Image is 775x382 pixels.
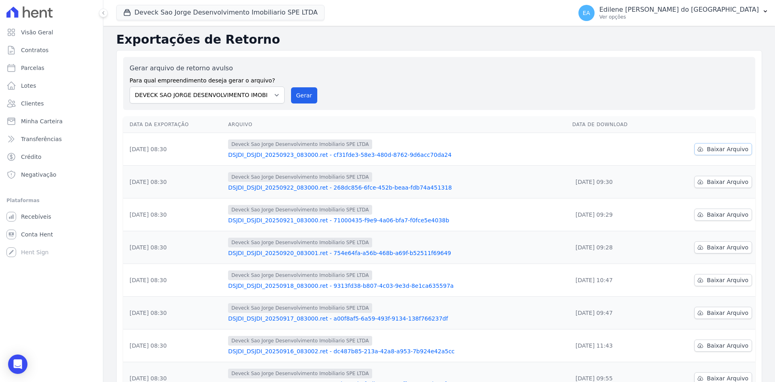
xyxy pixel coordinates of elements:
td: [DATE] 08:30 [123,231,225,264]
a: DSJDI_DSJDI_20250922_083000.ret - 268dc856-6fce-452b-beaa-fdb74a451318 [228,184,566,192]
span: Baixar Arquivo [707,178,748,186]
a: Conta Hent [3,226,100,243]
span: Baixar Arquivo [707,243,748,251]
td: [DATE] 10:47 [569,264,661,297]
span: Transferências [21,135,62,143]
span: Lotes [21,82,36,90]
h2: Exportações de Retorno [116,32,762,47]
button: EA Edilene [PERSON_NAME] do [GEOGRAPHIC_DATA] Ver opções [572,2,775,24]
a: Baixar Arquivo [694,307,752,319]
span: Deveck Sao Jorge Desenvolvimento Imobiliario SPE LTDA [228,238,372,247]
span: Parcelas [21,64,44,72]
a: Clientes [3,95,100,112]
a: DSJDI_DSJDI_20250921_083000.ret - 71000435-f9e9-4a06-bfa7-f0fce5e4038b [228,216,566,224]
td: [DATE] 08:30 [123,329,225,362]
th: Arquivo [225,116,569,133]
span: Deveck Sao Jorge Desenvolvimento Imobiliario SPE LTDA [228,270,372,280]
th: Data da Exportação [123,116,225,133]
td: [DATE] 08:30 [123,297,225,329]
span: Deveck Sao Jorge Desenvolvimento Imobiliario SPE LTDA [228,205,372,215]
button: Deveck Sao Jorge Desenvolvimento Imobiliario SPE LTDA [116,5,325,20]
span: Deveck Sao Jorge Desenvolvimento Imobiliario SPE LTDA [228,336,372,346]
th: Data de Download [569,116,661,133]
span: Contratos [21,46,48,54]
a: Negativação [3,167,100,183]
a: DSJDI_DSJDI_20250916_083002.ret - dc487b85-213a-42a8-a953-7b924e42a5cc [228,347,566,355]
a: DSJDI_DSJDI_20250918_083000.ret - 9313fd38-b807-4c03-9e3d-8e1ca635597a [228,282,566,290]
span: Negativação [21,171,57,179]
span: Minha Carteira [21,117,63,125]
label: Gerar arquivo de retorno avulso [130,63,285,73]
div: Open Intercom Messenger [8,355,27,374]
td: [DATE] 09:28 [569,231,661,264]
span: EA [583,10,590,16]
span: Deveck Sao Jorge Desenvolvimento Imobiliario SPE LTDA [228,369,372,378]
a: Baixar Arquivo [694,209,752,221]
a: Baixar Arquivo [694,176,752,188]
span: Baixar Arquivo [707,276,748,284]
span: Visão Geral [21,28,53,36]
a: Lotes [3,78,100,94]
a: Baixar Arquivo [694,241,752,253]
a: Baixar Arquivo [694,340,752,352]
td: [DATE] 08:30 [123,133,225,166]
a: DSJDI_DSJDI_20250917_083000.ret - a00f8af5-6a59-493f-9134-138f766237df [228,314,566,323]
span: Conta Hent [21,230,53,238]
td: [DATE] 11:43 [569,329,661,362]
a: DSJDI_DSJDI_20250920_083001.ret - 754e64fa-a56b-468b-a69f-b52511f69649 [228,249,566,257]
span: Deveck Sao Jorge Desenvolvimento Imobiliario SPE LTDA [228,172,372,182]
p: Edilene [PERSON_NAME] do [GEOGRAPHIC_DATA] [599,6,759,14]
td: [DATE] 08:30 [123,264,225,297]
span: Crédito [21,153,42,161]
span: Baixar Arquivo [707,211,748,219]
a: Baixar Arquivo [694,143,752,155]
a: Transferências [3,131,100,147]
button: Gerar [291,87,318,103]
span: Baixar Arquivo [707,145,748,153]
a: Recebíveis [3,209,100,225]
td: [DATE] 08:30 [123,198,225,231]
span: Deveck Sao Jorge Desenvolvimento Imobiliario SPE LTDA [228,303,372,313]
span: Baixar Arquivo [707,342,748,350]
td: [DATE] 09:30 [569,166,661,198]
a: Crédito [3,149,100,165]
label: Para qual empreendimento deseja gerar o arquivo? [130,73,285,85]
a: Visão Geral [3,24,100,40]
td: [DATE] 09:47 [569,297,661,329]
a: Contratos [3,42,100,58]
span: Baixar Arquivo [707,309,748,317]
div: Plataformas [6,196,96,205]
a: Parcelas [3,60,100,76]
span: Recebíveis [21,213,51,221]
a: DSJDI_DSJDI_20250923_083000.ret - cf31fde3-58e3-480d-8762-9d6acc70da24 [228,151,566,159]
a: Baixar Arquivo [694,274,752,286]
a: Minha Carteira [3,113,100,129]
span: Deveck Sao Jorge Desenvolvimento Imobiliario SPE LTDA [228,139,372,149]
p: Ver opções [599,14,759,20]
td: [DATE] 08:30 [123,166,225,198]
span: Clientes [21,99,44,108]
td: [DATE] 09:29 [569,198,661,231]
